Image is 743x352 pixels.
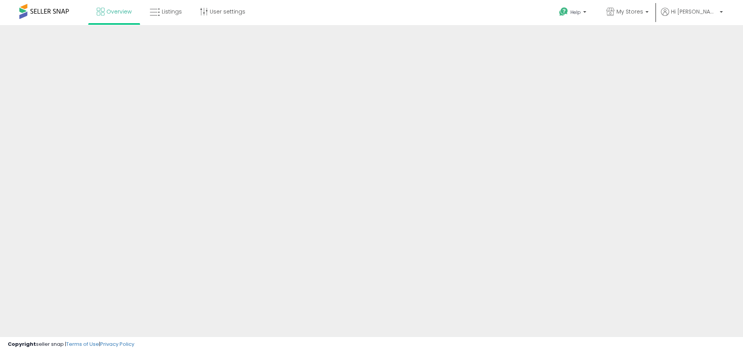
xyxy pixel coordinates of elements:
[570,9,581,15] span: Help
[162,8,182,15] span: Listings
[8,340,36,348] strong: Copyright
[66,340,99,348] a: Terms of Use
[553,1,594,25] a: Help
[616,8,643,15] span: My Stores
[106,8,132,15] span: Overview
[8,341,134,348] div: seller snap | |
[661,8,723,25] a: Hi [PERSON_NAME]
[100,340,134,348] a: Privacy Policy
[559,7,568,17] i: Get Help
[671,8,717,15] span: Hi [PERSON_NAME]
